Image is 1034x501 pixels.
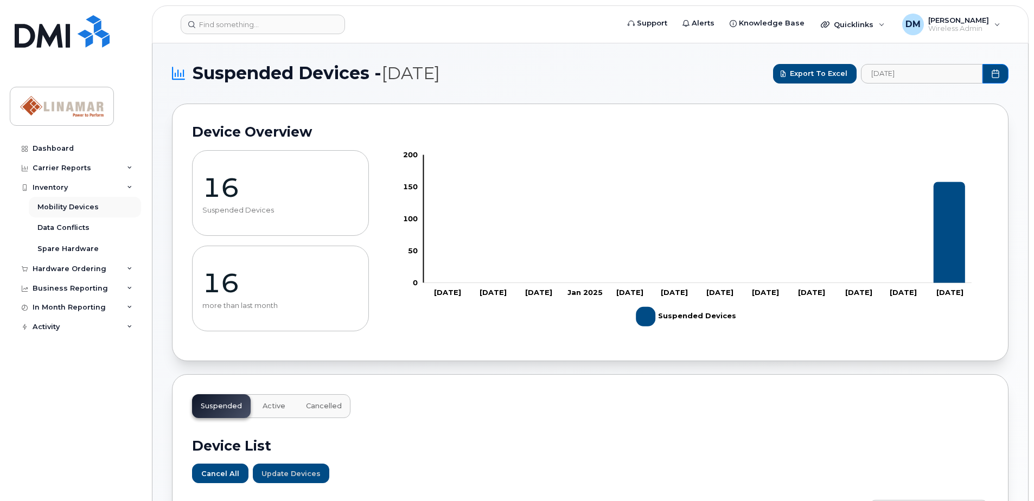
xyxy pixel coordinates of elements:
tspan: Jan 2025 [567,288,603,297]
span: [DATE] [381,63,440,83]
h2: Device List [192,438,988,454]
p: 16 [202,171,359,204]
tspan: [DATE] [661,288,688,297]
tspan: [DATE] [752,288,779,297]
g: Suspended Devices [431,182,966,283]
tspan: [DATE] [890,288,917,297]
button: Choose Date [982,64,1009,83]
tspan: [DATE] [799,288,826,297]
p: 16 [202,267,359,299]
tspan: 50 [408,246,418,255]
tspan: [DATE] [434,288,461,297]
tspan: [DATE] [707,288,734,297]
input: archived_billing_data [861,64,982,83]
p: more than last month [202,301,359,310]
button: Cancel All [192,464,248,483]
g: Legend [636,303,737,331]
tspan: [DATE] [936,288,963,297]
tspan: [DATE] [617,288,644,297]
tspan: 100 [403,214,418,223]
button: Update Devices [253,464,329,483]
span: Update Devices [261,468,321,479]
tspan: 0 [413,278,418,287]
span: Cancel All [201,468,239,479]
g: Chart [403,150,972,331]
span: Export to Excel [790,68,847,79]
tspan: [DATE] [526,288,553,297]
tspan: 150 [403,182,418,191]
h2: Device Overview [192,124,988,140]
tspan: 200 [403,150,418,159]
tspan: [DATE] [480,288,507,297]
p: Suspended Devices [202,206,359,215]
g: Suspended Devices [636,303,737,331]
span: Cancelled [306,402,342,410]
button: Export to Excel [773,64,857,83]
span: Active [263,402,285,410]
tspan: [DATE] [846,288,873,297]
span: Suspended Devices - [193,63,440,84]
